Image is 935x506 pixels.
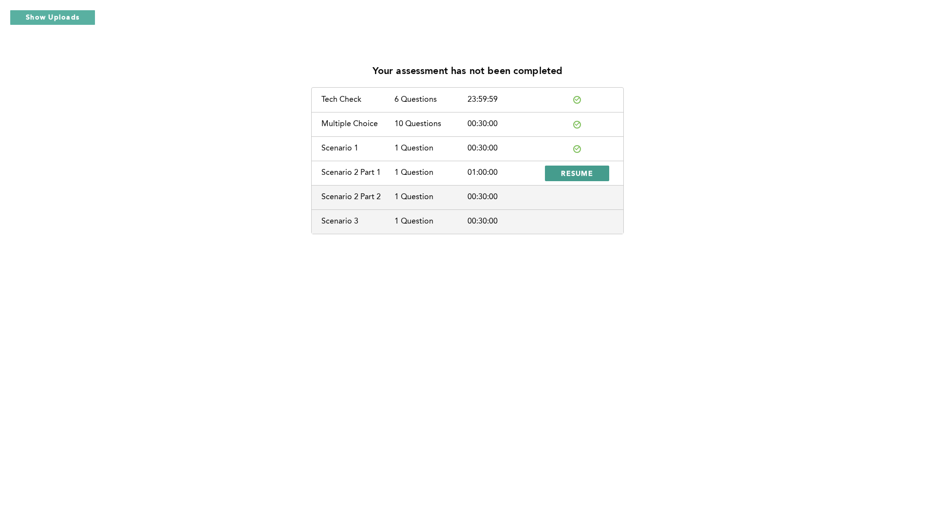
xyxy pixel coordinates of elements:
div: 10 Questions [394,120,467,129]
div: 1 Question [394,144,467,153]
div: 1 Question [394,193,467,202]
div: 01:00:00 [467,169,541,177]
div: 00:30:00 [467,217,541,226]
div: 6 Questions [394,95,467,104]
div: Scenario 2 Part 2 [321,193,394,202]
div: 00:30:00 [467,120,541,129]
div: Scenario 1 [321,144,394,153]
div: 23:59:59 [467,95,541,104]
button: RESUME [545,166,609,181]
div: 00:30:00 [467,193,541,202]
div: Tech Check [321,95,394,104]
div: Multiple Choice [321,120,394,129]
p: Your assessment has not been completed [373,66,563,77]
div: 00:30:00 [467,144,541,153]
div: Scenario 2 Part 1 [321,169,394,177]
span: RESUME [561,169,593,178]
div: Scenario 3 [321,217,394,226]
div: 1 Question [394,169,467,177]
button: Show Uploads [10,10,95,25]
div: 1 Question [394,217,467,226]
